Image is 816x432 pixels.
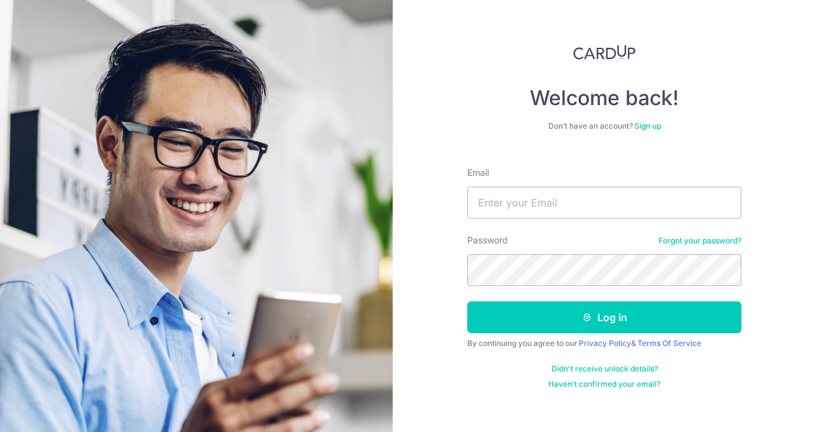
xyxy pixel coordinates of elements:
[467,166,489,179] label: Email
[467,121,741,131] div: Don’t have an account?
[467,234,508,247] label: Password
[551,364,658,374] a: Didn't receive unlock details?
[467,85,741,111] h4: Welcome back!
[634,121,661,131] a: Sign up
[467,187,741,219] input: Enter your Email
[579,338,631,348] a: Privacy Policy
[467,301,741,333] button: Log in
[467,338,741,349] div: By continuing you agree to our &
[637,338,701,348] a: Terms Of Service
[548,379,660,389] a: Haven't confirmed your email?
[573,45,636,60] img: CardUp Logo
[659,236,741,246] a: Forgot your password?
